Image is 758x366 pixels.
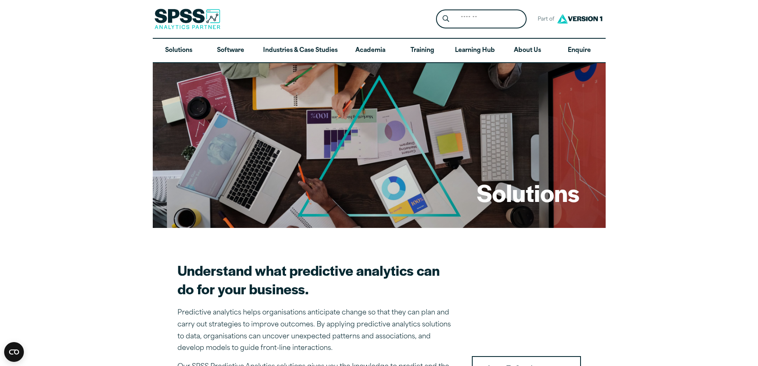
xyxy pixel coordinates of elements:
[436,9,527,29] form: Site Header Search Form
[344,39,396,63] a: Academia
[153,39,606,63] nav: Desktop version of site main menu
[205,39,257,63] a: Software
[153,39,205,63] a: Solutions
[257,39,344,63] a: Industries & Case Studies
[533,14,555,26] span: Part of
[553,39,605,63] a: Enquire
[443,15,449,22] svg: Search magnifying glass icon
[4,342,24,362] button: Open CMP widget
[177,307,452,354] p: Predictive analytics helps organisations anticipate change so that they can plan and carry out st...
[501,39,553,63] a: About Us
[396,39,448,63] a: Training
[448,39,501,63] a: Learning Hub
[154,9,220,29] img: SPSS Analytics Partner
[555,11,604,26] img: Version1 Logo
[177,261,452,298] h2: Understand what predictive analytics can do for your business.
[438,12,453,27] button: Search magnifying glass icon
[477,176,579,209] h1: Solutions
